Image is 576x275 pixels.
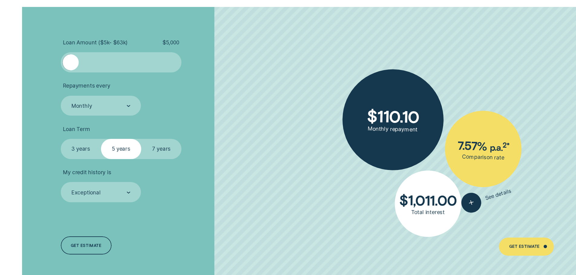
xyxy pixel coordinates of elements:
a: Get estimate [61,236,112,254]
label: 5 years [101,139,141,159]
button: See details [459,181,514,215]
span: Loan Amount ( $5k - $63k ) [63,39,128,46]
span: See details [484,188,512,202]
a: Get Estimate [499,238,554,256]
div: Monthly [71,103,92,109]
span: My credit history is [63,169,111,176]
label: 3 years [61,139,101,159]
span: Loan Term [63,126,90,133]
span: Repayments every [63,82,110,89]
label: 7 years [141,139,181,159]
div: Exceptional [71,189,101,196]
span: $ 5,000 [162,39,179,46]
